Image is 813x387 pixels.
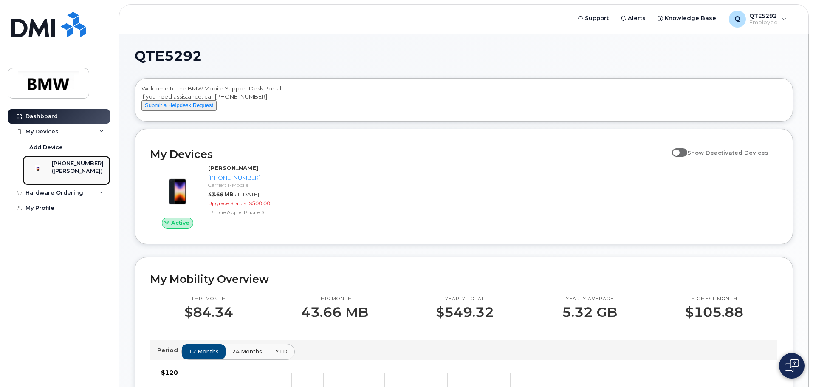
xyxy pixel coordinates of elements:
[208,174,296,182] div: [PHONE_NUMBER]
[157,168,198,209] img: image20231002-3703462-10zne2t.jpeg
[232,347,262,356] span: 24 months
[157,346,181,354] p: Period
[785,359,799,373] img: Open chat
[150,273,777,285] h2: My Mobility Overview
[687,149,768,156] span: Show Deactivated Devices
[672,144,679,151] input: Show Deactivated Devices
[436,296,494,302] p: Yearly total
[562,296,617,302] p: Yearly average
[161,369,178,376] tspan: $120
[208,181,296,189] div: Carrier: T-Mobile
[135,50,202,62] span: QTE5292
[208,164,258,171] strong: [PERSON_NAME]
[141,85,786,119] div: Welcome to the BMW Mobile Support Desk Portal If you need assistance, call [PHONE_NUMBER].
[171,219,189,227] span: Active
[208,209,296,216] div: iPhone Apple iPhone SE
[184,305,233,320] p: $84.34
[208,191,233,198] span: 43.66 MB
[235,191,259,198] span: at [DATE]
[208,200,247,206] span: Upgrade Status:
[249,200,270,206] span: $500.00
[301,305,368,320] p: 43.66 MB
[141,102,217,108] a: Submit a Helpdesk Request
[150,148,668,161] h2: My Devices
[141,100,217,111] button: Submit a Helpdesk Request
[301,296,368,302] p: This month
[436,305,494,320] p: $549.32
[275,347,288,356] span: YTD
[150,164,299,229] a: Active[PERSON_NAME][PHONE_NUMBER]Carrier: T-Mobile43.66 MBat [DATE]Upgrade Status:$500.00iPhone A...
[685,296,743,302] p: Highest month
[562,305,617,320] p: 5.32 GB
[184,296,233,302] p: This month
[685,305,743,320] p: $105.88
